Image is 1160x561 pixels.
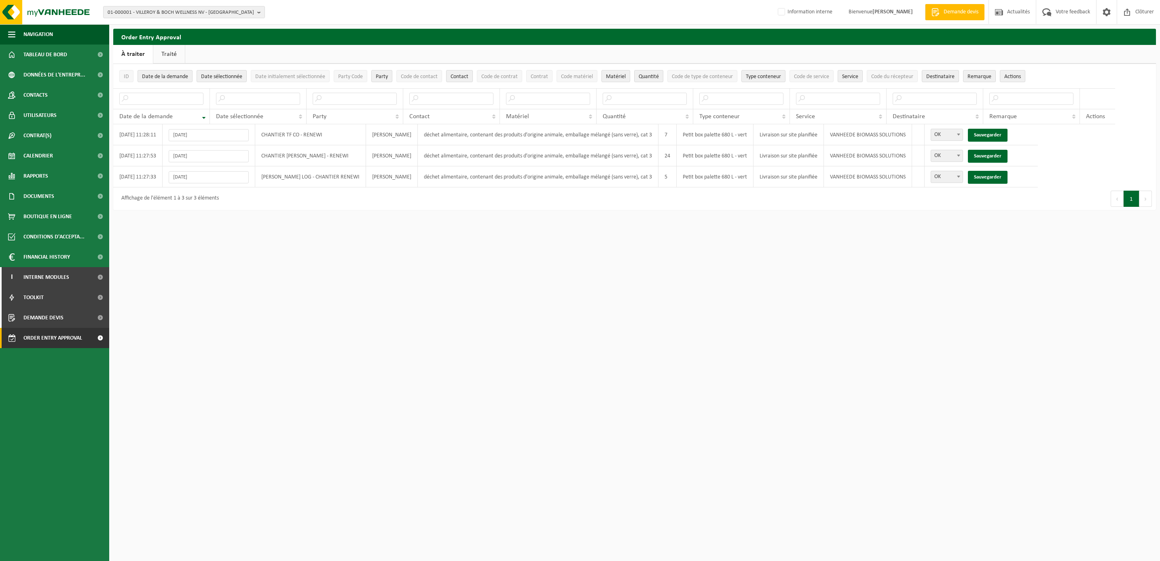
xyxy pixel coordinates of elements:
td: VANHEEDE BIOMASS SOLUTIONS [824,124,912,145]
span: Code de contact [401,74,438,80]
button: Previous [1111,191,1124,207]
span: Calendrier [23,146,53,166]
td: CHANTIER TF CO - RENEWI [255,124,366,145]
span: Financial History [23,247,70,267]
span: Date sélectionnée [216,113,263,120]
span: Navigation [23,24,53,45]
td: VANHEEDE BIOMASS SOLUTIONS [824,145,912,166]
button: Date de la demandeDate de la demande: Activate to remove sorting [138,70,193,82]
span: Code de type de conteneur [672,74,733,80]
button: MatérielMatériel: Activate to sort [601,70,630,82]
span: Date initialement sélectionnée [255,74,325,80]
span: Code du récepteur [871,74,913,80]
span: Date de la demande [119,113,173,120]
span: Code de service [794,74,829,80]
span: Quantité [639,74,659,80]
td: déchet alimentaire, contenant des produits d'origine animale, emballage mélangé (sans verre), cat 3 [418,145,658,166]
a: Demande devis [925,4,984,20]
span: OK [931,129,963,141]
span: Demande devis [942,8,980,16]
button: ContratContrat: Activate to sort [526,70,552,82]
h2: Order Entry Approval [113,29,1156,45]
span: Tableau de bord [23,45,67,65]
td: Livraison sur site planifiée [754,145,824,166]
span: Remarque [967,74,991,80]
span: ID [124,74,129,80]
button: Code du récepteurCode du récepteur: Activate to sort [867,70,918,82]
span: Interne modules [23,267,69,287]
strong: [PERSON_NAME] [872,9,913,15]
span: 01-000001 - VILLEROY & BOCH WELLNESS NV - [GEOGRAPHIC_DATA] [108,6,254,19]
a: Traité [153,45,185,64]
button: Next [1139,191,1152,207]
td: Livraison sur site planifiée [754,166,824,187]
button: ContactContact: Activate to sort [446,70,473,82]
td: [DATE] 11:27:53 [113,145,163,166]
span: Destinataire [926,74,955,80]
span: Actions [1086,113,1105,120]
td: 5 [658,166,677,187]
span: Type conteneur [746,74,781,80]
a: Sauvegarder [968,129,1008,142]
button: Date initialement sélectionnéeDate initialement sélectionnée: Activate to sort [251,70,330,82]
span: Demande devis [23,308,64,328]
td: 24 [658,145,677,166]
td: VANHEEDE BIOMASS SOLUTIONS [824,166,912,187]
td: Petit box palette 680 L - vert [677,166,754,187]
td: déchet alimentaire, contenant des produits d'origine animale, emballage mélangé (sans verre), cat 3 [418,166,658,187]
td: Petit box palette 680 L - vert [677,145,754,166]
span: Contact [451,74,468,80]
button: Code de contratCode de contrat: Activate to sort [477,70,522,82]
button: Date sélectionnéeDate sélectionnée: Activate to sort [197,70,247,82]
td: Petit box palette 680 L - vert [677,124,754,145]
button: Party CodeParty Code: Activate to sort [334,70,367,82]
button: Code de contactCode de contact: Activate to sort [396,70,442,82]
span: Service [796,113,815,120]
span: Remarque [989,113,1017,120]
button: QuantitéQuantité: Activate to sort [634,70,663,82]
span: Matériel [506,113,529,120]
span: OK [931,150,963,161]
td: [PERSON_NAME] [366,145,418,166]
button: RemarqueRemarque: Activate to sort [963,70,996,82]
span: Type conteneur [699,113,740,120]
span: OK [931,150,963,162]
span: Destinataire [893,113,925,120]
span: Contacts [23,85,48,105]
span: Actions [1004,74,1021,80]
button: 01-000001 - VILLEROY & BOCH WELLNESS NV - [GEOGRAPHIC_DATA] [103,6,265,18]
span: Order entry approval [23,328,82,348]
a: Sauvegarder [968,150,1008,163]
button: Code matérielCode matériel: Activate to sort [557,70,597,82]
button: 1 [1124,191,1139,207]
span: Party [313,113,326,120]
span: Date de la demande [142,74,188,80]
span: Date sélectionnée [201,74,242,80]
span: Code de contrat [481,74,518,80]
span: Contrat(s) [23,125,51,146]
span: OK [931,171,963,183]
a: Sauvegarder [968,171,1008,184]
button: ServiceService: Activate to sort [838,70,863,82]
button: DestinataireDestinataire : Activate to sort [922,70,959,82]
span: Quantité [603,113,626,120]
span: OK [931,171,963,183]
span: Service [842,74,858,80]
button: IDID: Activate to sort [119,70,133,82]
td: [PERSON_NAME] [366,124,418,145]
span: Contact [409,113,430,120]
span: Boutique en ligne [23,206,72,227]
button: PartyParty: Activate to sort [371,70,392,82]
span: I [8,267,15,287]
span: Utilisateurs [23,105,57,125]
label: Information interne [776,6,832,18]
span: Documents [23,186,54,206]
div: Affichage de l'élément 1 à 3 sur 3 éléments [117,191,219,206]
td: [DATE] 11:28:11 [113,124,163,145]
span: OK [931,129,963,140]
span: Matériel [606,74,626,80]
span: Contrat [531,74,548,80]
span: Données de l'entrepr... [23,65,85,85]
td: [PERSON_NAME] LOG - CHANTIER RENEWI [255,166,366,187]
td: [DATE] 11:27:33 [113,166,163,187]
